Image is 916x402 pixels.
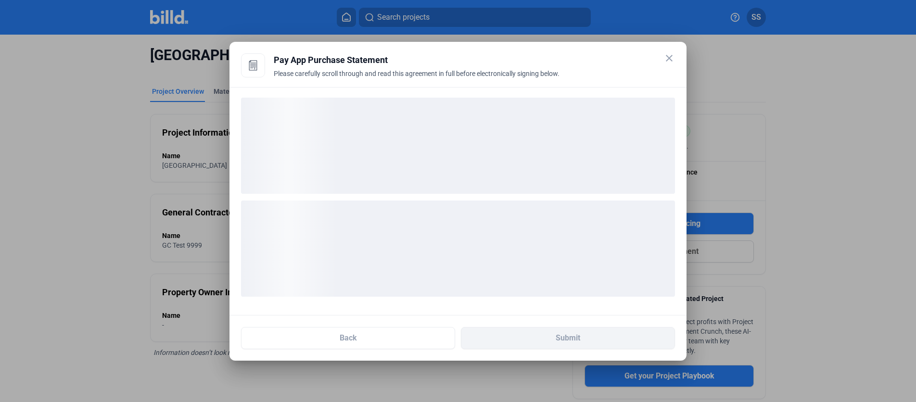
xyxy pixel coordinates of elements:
button: Submit [461,327,675,349]
div: loading [241,98,675,194]
div: Pay App Purchase Statement [274,53,675,67]
div: loading [241,201,675,297]
mat-icon: close [663,52,675,64]
button: Back [241,327,455,349]
div: Please carefully scroll through and read this agreement in full before electronically signing below. [274,69,675,90]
